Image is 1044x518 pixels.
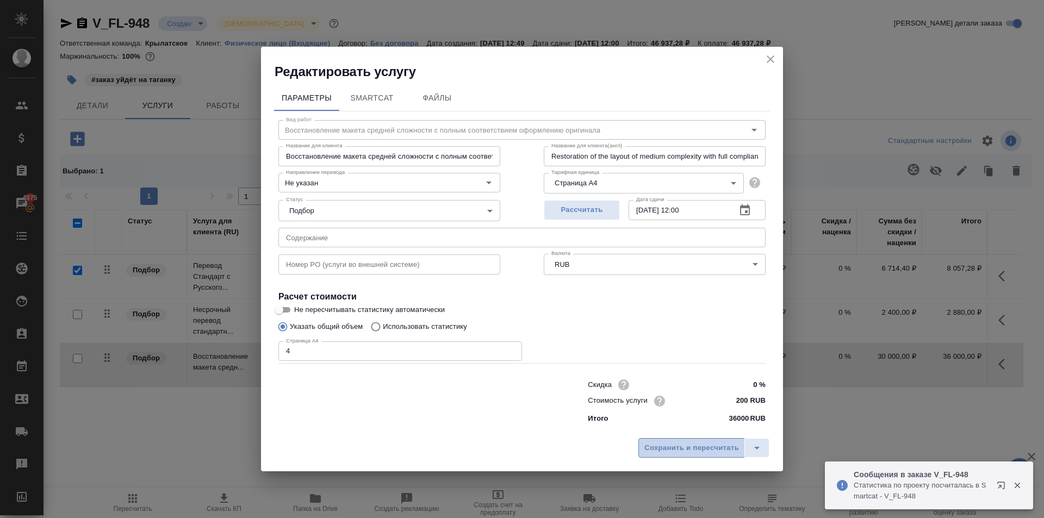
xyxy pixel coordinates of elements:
div: RUB [544,254,766,274]
span: Не пересчитывать статистику автоматически [294,304,445,315]
span: Рассчитать [550,204,614,216]
button: Подбор [286,206,318,215]
span: Файлы [411,91,463,105]
span: SmartCat [346,91,398,105]
span: Параметры [281,91,333,105]
p: Cтатистика по проекту посчиталась в Smartcat - V_FL-948 [854,480,990,502]
button: Рассчитать [544,200,620,220]
button: Закрыть [1006,480,1028,490]
p: Стоимость услуги [588,395,648,406]
p: 36000 [729,413,749,424]
p: Использовать статистику [383,321,467,332]
p: Сообщения в заказе V_FL-948 [854,469,990,480]
button: Страница А4 [551,178,600,188]
p: Итого [588,413,608,424]
input: ✎ Введи что-нибудь [725,377,766,392]
div: Страница А4 [544,173,744,194]
input: ✎ Введи что-нибудь [725,393,766,409]
button: Открыть в новой вкладке [990,475,1016,501]
span: Сохранить и пересчитать [644,442,739,454]
h4: Расчет стоимости [278,290,766,303]
p: RUB [750,413,766,424]
p: Скидка [588,379,612,390]
div: Подбор [278,200,500,221]
button: close [762,51,779,67]
p: Указать общий объем [290,321,363,332]
button: Сохранить и пересчитать [638,438,745,458]
h2: Редактировать услугу [275,63,783,80]
button: Open [481,175,496,190]
div: split button [638,438,769,458]
button: RUB [551,260,573,269]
